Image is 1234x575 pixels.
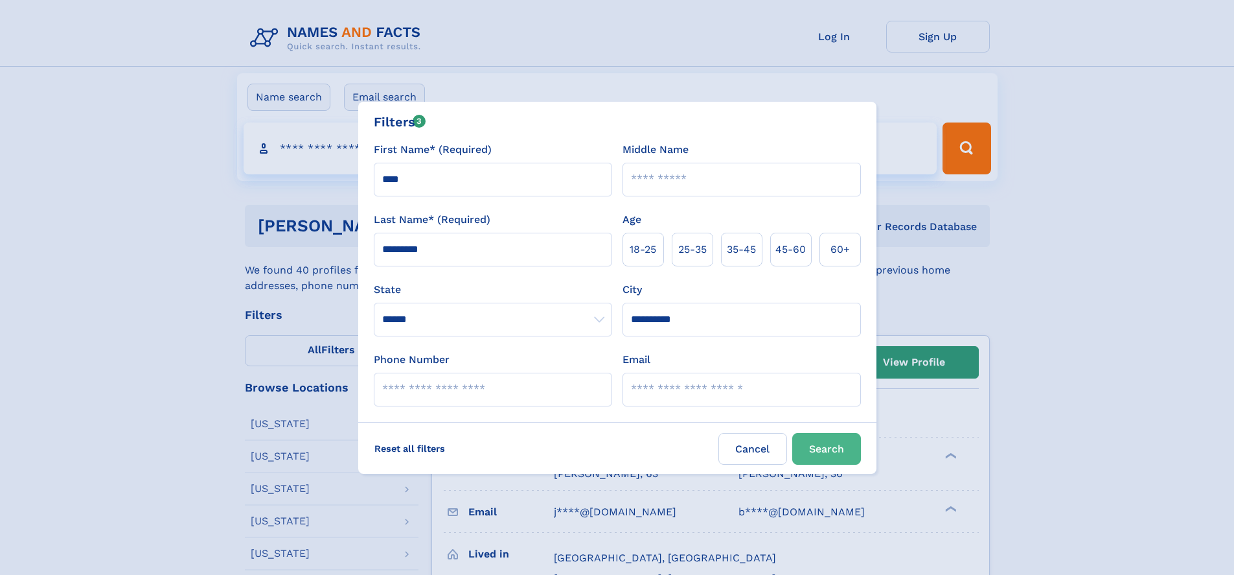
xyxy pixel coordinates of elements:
[630,242,656,257] span: 18‑25
[374,212,490,228] label: Last Name* (Required)
[366,433,453,464] label: Reset all filters
[623,352,650,368] label: Email
[775,242,806,257] span: 45‑60
[623,212,641,228] label: Age
[623,282,642,298] label: City
[718,433,787,465] label: Cancel
[678,242,707,257] span: 25‑35
[374,352,450,368] label: Phone Number
[792,433,861,465] button: Search
[623,142,689,158] label: Middle Name
[727,242,756,257] span: 35‑45
[374,142,492,158] label: First Name* (Required)
[374,282,612,298] label: State
[830,242,850,257] span: 60+
[374,112,426,132] div: Filters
